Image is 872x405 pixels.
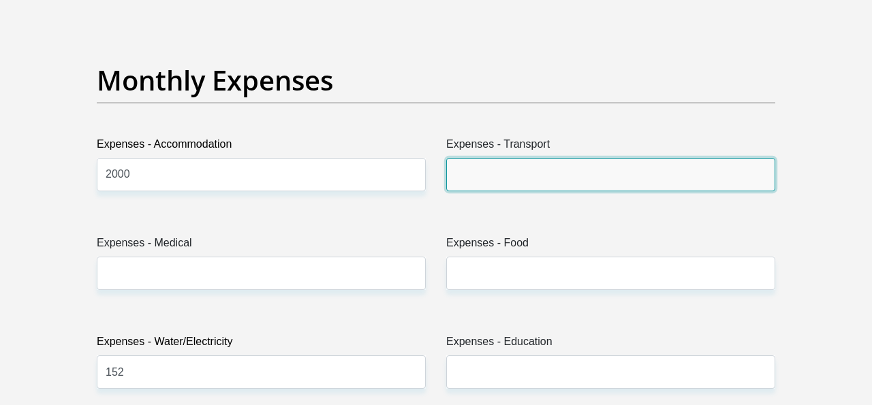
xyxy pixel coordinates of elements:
[97,334,426,355] label: Expenses - Water/Electricity
[446,235,775,257] label: Expenses - Food
[446,257,775,290] input: Expenses - Food
[446,136,775,158] label: Expenses - Transport
[97,257,426,290] input: Expenses - Medical
[97,235,426,257] label: Expenses - Medical
[97,64,775,97] h2: Monthly Expenses
[97,136,426,158] label: Expenses - Accommodation
[446,158,775,191] input: Expenses - Transport
[446,334,775,355] label: Expenses - Education
[446,355,775,389] input: Expenses - Education
[97,158,426,191] input: Expenses - Accommodation
[97,355,426,389] input: Expenses - Water/Electricity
